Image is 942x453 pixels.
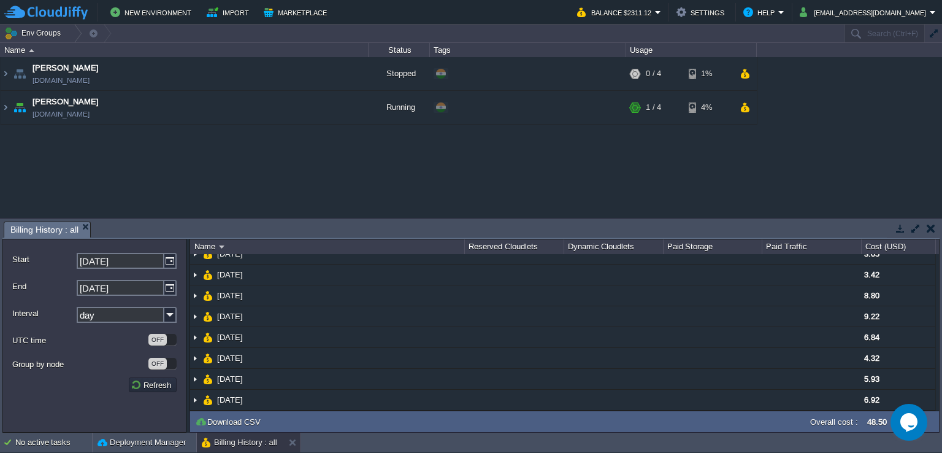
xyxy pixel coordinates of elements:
span: Billing History : all [10,222,78,238]
span: 5.93 [864,374,879,384]
img: AMDAwAAAACH5BAEAAAAALAAAAAABAAEAAAICRAEAOw== [203,306,213,327]
div: Reserved Cloudlets [465,239,564,254]
div: 1 / 4 [646,91,661,124]
div: Dynamic Cloudlets [565,239,663,254]
a: [DATE] [216,374,245,384]
a: [DOMAIN_NAME] [33,108,90,120]
img: AMDAwAAAACH5BAEAAAAALAAAAAABAAEAAAICRAEAOw== [11,57,28,90]
span: 4.32 [864,354,879,363]
iframe: chat widget [890,404,930,441]
img: AMDAwAAAACH5BAEAAAAALAAAAAABAAEAAAICRAEAOw== [190,306,200,327]
a: [DATE] [216,290,245,301]
div: 1% [689,57,729,90]
div: 0 / 4 [646,57,661,90]
label: Overall cost : [810,417,858,427]
img: AMDAwAAAACH5BAEAAAAALAAAAAABAAEAAAICRAEAOw== [203,348,213,368]
button: Env Groups [4,25,65,42]
div: Name [1,43,368,57]
img: AMDAwAAAACH5BAEAAAAALAAAAAABAAEAAAICRAEAOw== [1,91,10,124]
span: 6.84 [864,333,879,342]
img: AMDAwAAAACH5BAEAAAAALAAAAAABAAEAAAICRAEAOw== [219,246,224,249]
img: AMDAwAAAACH5BAEAAAAALAAAAAABAAEAAAICRAEAOw== [203,369,213,389]
span: 8.80 [864,291,879,300]
img: AMDAwAAAACH5BAEAAAAALAAAAAABAAEAAAICRAEAOw== [11,91,28,124]
label: Group by node [12,358,147,371]
button: Marketplace [264,5,331,20]
a: [DATE] [216,395,245,405]
button: Download CSV [195,416,264,427]
div: No active tasks [15,433,92,452]
div: Tags [431,43,626,57]
div: Status [369,43,429,57]
label: 48.50 [867,417,887,427]
button: New Environment [110,5,195,20]
a: [DATE] [216,353,245,363]
div: Name [191,239,464,254]
img: AMDAwAAAACH5BAEAAAAALAAAAAABAAEAAAICRAEAOw== [203,327,213,347]
a: [DATE] [216,332,245,343]
img: CloudJiffy [4,5,88,20]
div: Paid Traffic [763,239,861,254]
img: AMDAwAAAACH5BAEAAAAALAAAAAABAAEAAAICRAEAOw== [190,327,200,347]
img: AMDAwAAAACH5BAEAAAAALAAAAAABAAEAAAICRAEAOw== [190,348,200,368]
label: UTC time [12,334,147,347]
div: Paid Storage [664,239,762,254]
button: Refresh [131,379,175,390]
div: Stopped [369,57,430,90]
button: Deployment Manager [98,436,186,449]
span: 3.42 [864,270,879,279]
a: [DATE] [216,269,245,280]
div: Usage [627,43,756,57]
span: 6.92 [864,395,879,405]
img: AMDAwAAAACH5BAEAAAAALAAAAAABAAEAAAICRAEAOw== [203,265,213,285]
a: [PERSON_NAME] [33,96,99,108]
a: [PERSON_NAME] [33,62,99,74]
div: Running [369,91,430,124]
button: [EMAIL_ADDRESS][DOMAIN_NAME] [800,5,930,20]
div: OFF [148,334,167,346]
button: Billing History : all [202,436,277,449]
img: AMDAwAAAACH5BAEAAAAALAAAAAABAAEAAAICRAEAOw== [190,369,200,389]
button: Import [207,5,253,20]
div: OFF [148,358,167,370]
div: Cost (USD) [862,239,935,254]
img: AMDAwAAAACH5BAEAAAAALAAAAAABAAEAAAICRAEAOw== [190,244,200,264]
button: Balance $2311.12 [577,5,655,20]
a: [DATE] [216,311,245,322]
label: Start [12,253,75,266]
label: End [12,280,75,293]
img: AMDAwAAAACH5BAEAAAAALAAAAAABAAEAAAICRAEAOw== [203,285,213,306]
img: AMDAwAAAACH5BAEAAAAALAAAAAABAAEAAAICRAEAOw== [190,390,200,410]
img: AMDAwAAAACH5BAEAAAAALAAAAAABAAEAAAICRAEAOw== [190,285,200,306]
div: 4% [689,91,729,124]
button: Help [743,5,778,20]
img: AMDAwAAAACH5BAEAAAAALAAAAAABAAEAAAICRAEAOw== [190,265,200,285]
a: [DOMAIN_NAME] [33,74,90,87]
span: 9.22 [864,312,879,321]
img: AMDAwAAAACH5BAEAAAAALAAAAAABAAEAAAICRAEAOw== [1,57,10,90]
button: Settings [676,5,728,20]
img: AMDAwAAAACH5BAEAAAAALAAAAAABAAEAAAICRAEAOw== [203,390,213,410]
img: AMDAwAAAACH5BAEAAAAALAAAAAABAAEAAAICRAEAOw== [29,49,34,52]
label: Interval [12,307,75,320]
